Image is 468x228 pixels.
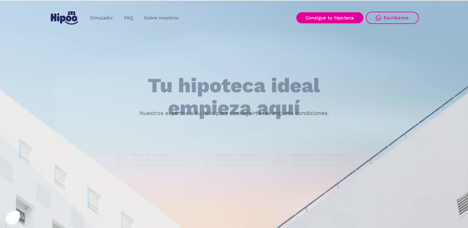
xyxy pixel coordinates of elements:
a: FAQ [118,12,138,24]
h1: Contratación y subrogación [290,152,354,158]
h1: Expertos a tu lado [216,152,269,158]
a: Escríbenos [366,12,419,24]
a: Consigue tu hipoteca [296,12,363,23]
h1: Banco de España [131,152,195,158]
p: Soporte para contratar tu nueva hipoteca o mejorar la actual [290,158,354,167]
a: home [50,9,80,27]
p: Intermediarios hipotecarios regulados por el Banco de España [131,158,195,167]
h1: Tu hipoteca ideal empieza aquí [117,75,350,119]
a: Sobre nosotros [138,12,184,24]
a: Simulador [85,12,118,24]
div: Escríbenos [384,15,409,21]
